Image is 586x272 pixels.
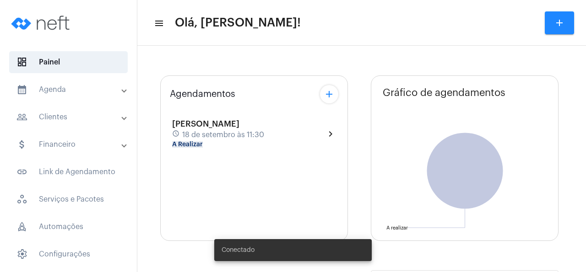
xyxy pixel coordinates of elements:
[9,188,128,210] span: Serviços e Pacotes
[170,89,235,99] span: Agendamentos
[16,112,122,123] mat-panel-title: Clientes
[9,216,128,238] span: Automações
[16,112,27,123] mat-icon: sidenav icon
[154,18,163,29] mat-icon: sidenav icon
[16,84,27,95] mat-icon: sidenav icon
[172,141,203,148] mat-chip: A Realizar
[5,79,137,101] mat-expansion-panel-header: sidenav iconAgenda
[325,128,336,139] mat-icon: chevron_right
[175,16,301,30] span: Olá, [PERSON_NAME]!
[172,120,239,128] span: [PERSON_NAME]
[16,194,27,205] span: sidenav icon
[9,243,128,265] span: Configurações
[222,245,255,255] span: Conectado
[16,84,122,95] mat-panel-title: Agenda
[324,89,335,100] mat-icon: add
[172,130,180,140] mat-icon: schedule
[554,17,565,28] mat-icon: add
[16,139,122,150] mat-panel-title: Financeiro
[9,161,128,183] span: Link de Agendamento
[5,133,137,155] mat-expansion-panel-header: sidenav iconFinanceiro
[9,51,128,73] span: Painel
[16,166,27,177] mat-icon: sidenav icon
[16,249,27,260] span: sidenav icon
[182,131,264,139] span: 18 de setembro às 11:30
[383,87,505,98] span: Gráfico de agendamentos
[16,57,27,68] span: sidenav icon
[386,225,408,230] text: A realizar
[16,139,27,150] mat-icon: sidenav icon
[7,5,76,41] img: logo-neft-novo-2.png
[16,221,27,232] span: sidenav icon
[5,106,137,128] mat-expansion-panel-header: sidenav iconClientes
